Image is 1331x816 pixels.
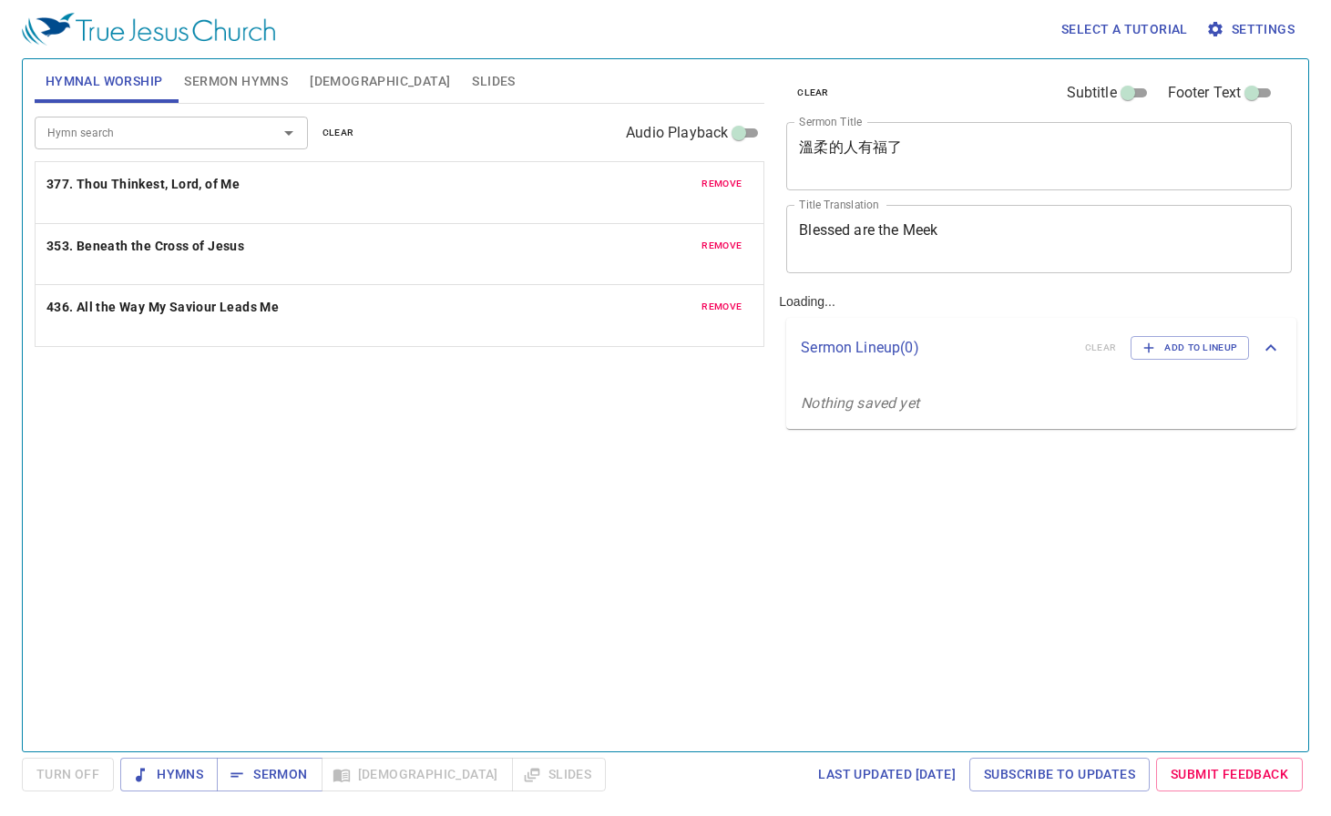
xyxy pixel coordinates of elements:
[786,82,840,104] button: clear
[46,235,248,258] button: 353. Beneath the Cross of Jesus
[772,52,1304,744] div: Loading...
[231,763,307,786] span: Sermon
[323,125,354,141] span: clear
[46,173,243,196] button: 377. Thou Thinkest, Lord, of Me
[984,763,1135,786] span: Subscribe to Updates
[811,758,963,791] a: Last updated [DATE]
[626,122,728,144] span: Audio Playback
[1067,82,1117,104] span: Subtitle
[120,758,218,791] button: Hymns
[1210,18,1295,41] span: Settings
[1061,18,1188,41] span: Select a tutorial
[310,70,450,93] span: [DEMOGRAPHIC_DATA]
[799,138,1279,173] textarea: 溫柔的人有福了
[1168,82,1242,104] span: Footer Text
[691,235,753,257] button: remove
[818,763,956,786] span: Last updated [DATE]
[46,235,244,258] b: 353. Beneath the Cross of Jesus
[22,13,275,46] img: True Jesus Church
[691,173,753,195] button: remove
[691,296,753,318] button: remove
[1156,758,1303,791] a: Submit Feedback
[969,758,1150,791] a: Subscribe to Updates
[1142,340,1237,356] span: Add to Lineup
[46,296,282,319] button: 436. All the Way My Saviour Leads Me
[46,70,163,93] span: Hymnal Worship
[701,299,742,315] span: remove
[1171,763,1288,786] span: Submit Feedback
[701,238,742,254] span: remove
[801,394,919,412] i: Nothing saved yet
[786,318,1296,378] div: Sermon Lineup(0)clearAdd to Lineup
[472,70,515,93] span: Slides
[799,221,1279,256] textarea: Blessed are the Meek
[801,337,1070,359] p: Sermon Lineup ( 0 )
[701,176,742,192] span: remove
[46,296,279,319] b: 436. All the Way My Saviour Leads Me
[1131,336,1249,360] button: Add to Lineup
[797,85,829,101] span: clear
[184,70,288,93] span: Sermon Hymns
[46,173,240,196] b: 377. Thou Thinkest, Lord, of Me
[1054,13,1195,46] button: Select a tutorial
[135,763,203,786] span: Hymns
[276,120,302,146] button: Open
[312,122,365,144] button: clear
[217,758,322,791] button: Sermon
[1203,13,1302,46] button: Settings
